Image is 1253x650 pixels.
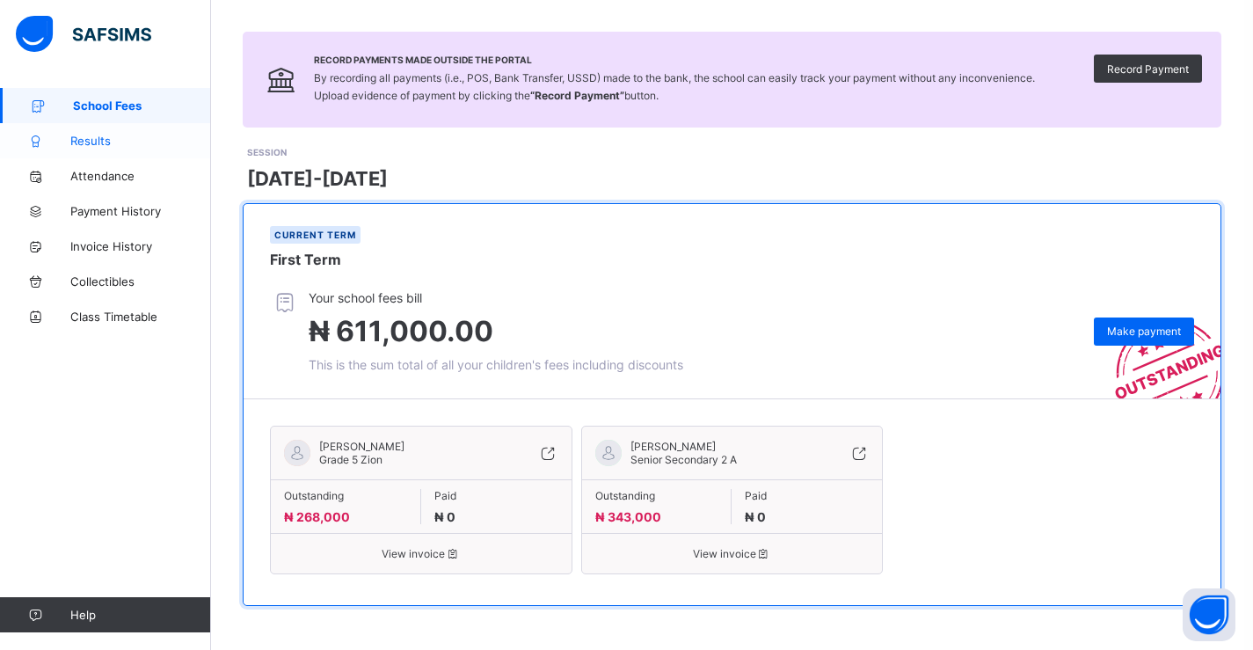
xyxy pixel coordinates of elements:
span: Outstanding [595,489,718,502]
span: View invoice [595,547,870,560]
span: This is the sum total of all your children's fees including discounts [309,357,683,372]
span: ₦ 611,000.00 [309,314,493,348]
button: Open asap [1183,588,1235,641]
span: Record Payment [1107,62,1189,76]
span: ₦ 0 [745,509,766,524]
b: “Record Payment” [530,89,624,102]
span: Payment History [70,204,211,218]
span: ₦ 0 [434,509,455,524]
span: Help [70,608,210,622]
span: [PERSON_NAME] [319,440,404,453]
span: Make payment [1107,325,1181,338]
img: outstanding-stamp.3c148f88c3ebafa6da95868fa43343a1.svg [1093,298,1220,398]
span: Your school fees bill [309,290,683,305]
img: safsims [16,16,151,53]
span: Results [70,134,211,148]
span: Outstanding [284,489,407,502]
span: Current term [274,230,356,240]
span: Senior Secondary 2 A [630,453,737,466]
span: By recording all payments (i.e., POS, Bank Transfer, USSD) made to the bank, the school can easil... [314,71,1035,102]
span: Collectibles [70,274,211,288]
span: Paid [745,489,869,502]
span: View invoice [284,547,558,560]
span: Invoice History [70,239,211,253]
span: Grade 5 Zion [319,453,382,466]
span: [DATE]-[DATE] [247,167,388,190]
span: Attendance [70,169,211,183]
span: [PERSON_NAME] [630,440,737,453]
span: SESSION [247,147,287,157]
span: School Fees [73,99,211,113]
span: First Term [270,251,341,268]
span: ₦ 268,000 [284,509,350,524]
span: Class Timetable [70,310,211,324]
span: Paid [434,489,558,502]
span: Record Payments Made Outside the Portal [314,55,1035,65]
span: ₦ 343,000 [595,509,661,524]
